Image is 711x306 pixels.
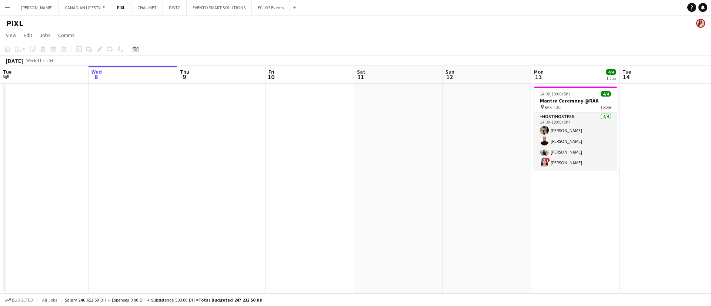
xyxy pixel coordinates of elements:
[600,104,611,110] span: 1 Role
[91,68,102,75] span: Wed
[356,73,365,81] span: 11
[2,73,11,81] span: 7
[534,97,617,104] h3: Mantra Ceremony @RAK
[46,58,53,63] div: +04
[533,73,544,81] span: 13
[198,297,263,303] span: Total Budgeted 247 232.50 DH
[534,112,617,170] app-card-role: Host/Hostess4/414:00-19:00 (5h)[PERSON_NAME][PERSON_NAME][PERSON_NAME]![PERSON_NAME]
[534,68,544,75] span: Mon
[606,75,616,81] div: 1 Job
[606,69,616,75] span: 4/4
[163,0,187,15] button: DWTC
[111,0,131,15] button: PIXL
[59,0,111,15] button: CANADIAN LIFESTYLE
[37,30,54,40] a: Jobs
[40,32,51,38] span: Jobs
[267,73,274,81] span: 10
[444,73,454,81] span: 12
[622,68,631,75] span: Tue
[24,58,43,63] span: Week 41
[21,30,35,40] a: Edit
[65,297,263,303] div: Salary 246 652.50 DH + Expenses 0.00 DH + Subsistence 580.00 DH =
[6,32,16,38] span: View
[545,158,550,162] span: !
[24,32,32,38] span: Edit
[180,68,189,75] span: Thu
[445,68,454,75] span: Sun
[540,91,570,97] span: 14:00-19:00 (5h)
[15,0,59,15] button: [PERSON_NAME]
[696,19,705,28] app-user-avatar: Ines de Puybaudet
[621,73,631,81] span: 14
[252,0,290,15] button: ECLOS Events
[187,0,252,15] button: EVENTO SMART SOLUTIONS
[58,32,75,38] span: Comms
[55,30,78,40] a: Comms
[601,91,611,97] span: 4/4
[545,104,561,110] span: RAK TBC
[6,57,23,64] div: [DATE]
[131,0,163,15] button: CHAUMET
[357,68,365,75] span: Sat
[534,87,617,170] app-job-card: 14:00-19:00 (5h)4/4Mantra Ceremony @RAK RAK TBC1 RoleHost/Hostess4/414:00-19:00 (5h)[PERSON_NAME]...
[3,30,19,40] a: View
[12,297,33,303] span: Budgeted
[268,68,274,75] span: Fri
[4,296,34,304] button: Budgeted
[179,73,189,81] span: 9
[90,73,102,81] span: 8
[41,297,59,303] span: All jobs
[3,68,11,75] span: Tue
[6,18,23,29] h1: PIXL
